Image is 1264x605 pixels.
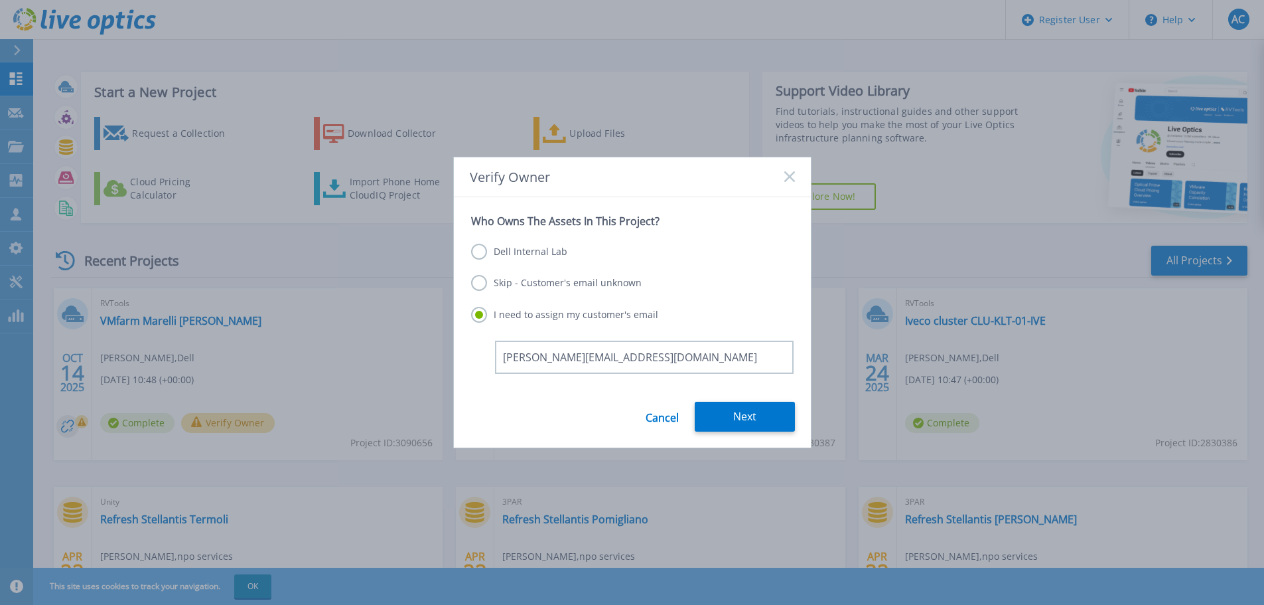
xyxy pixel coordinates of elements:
[495,341,794,374] input: Enter email address
[471,215,794,228] p: Who Owns The Assets In This Project?
[695,402,795,432] button: Next
[470,169,550,185] span: Verify Owner
[471,307,658,323] label: I need to assign my customer's email
[471,244,567,260] label: Dell Internal Lab
[646,402,679,432] a: Cancel
[471,275,642,291] label: Skip - Customer's email unknown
